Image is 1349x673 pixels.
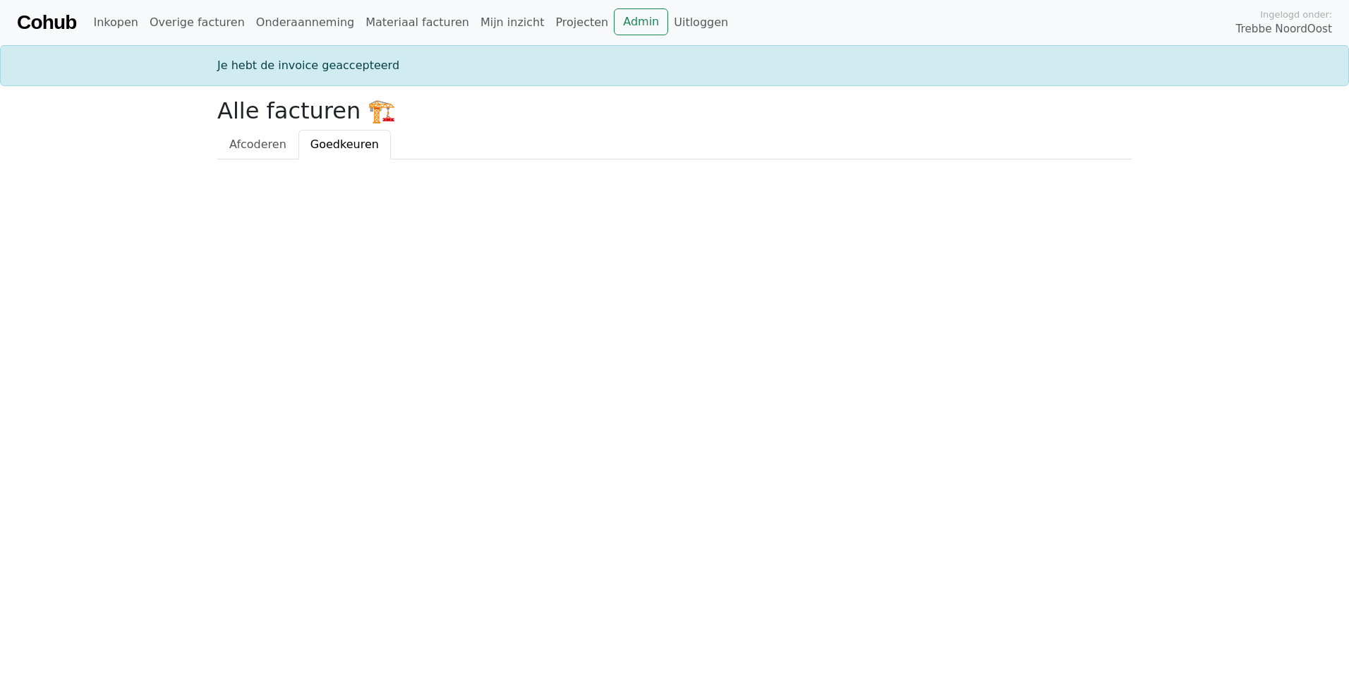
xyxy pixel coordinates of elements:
[1260,8,1332,21] span: Ingelogd onder:
[550,8,614,37] a: Projecten
[360,8,475,37] a: Materiaal facturen
[217,97,1132,124] h2: Alle facturen 🏗️
[209,57,1140,74] div: Je hebt de invoice geaccepteerd
[614,8,668,35] a: Admin
[17,6,76,40] a: Cohub
[298,130,391,159] a: Goedkeuren
[310,138,379,151] span: Goedkeuren
[87,8,143,37] a: Inkopen
[229,138,286,151] span: Afcoderen
[144,8,250,37] a: Overige facturen
[217,130,298,159] a: Afcoderen
[475,8,550,37] a: Mijn inzicht
[250,8,360,37] a: Onderaanneming
[1236,21,1332,37] span: Trebbe NoordOost
[668,8,734,37] a: Uitloggen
